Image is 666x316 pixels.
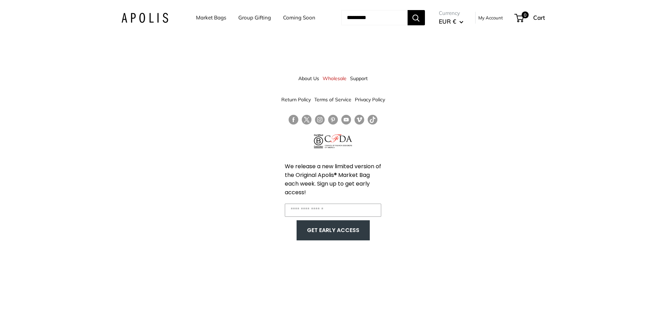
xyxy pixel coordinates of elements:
a: Privacy Policy [355,93,385,106]
a: Follow us on Facebook [289,115,298,125]
button: Search [408,10,425,25]
img: Council of Fashion Designers of America Member [325,134,352,148]
span: We release a new limited version of the Original Apolis® Market Bag each week. Sign up to get ear... [285,162,381,196]
span: Currency [439,8,463,18]
span: 0 [521,11,528,18]
img: Apolis [121,13,168,23]
span: EUR € [439,18,456,25]
button: EUR € [439,16,463,27]
a: Follow us on Tumblr [368,115,377,125]
a: My Account [478,14,503,22]
a: Support [350,72,368,85]
a: Follow us on Instagram [315,115,325,125]
a: Terms of Service [314,93,351,106]
img: Certified B Corporation [314,134,323,148]
button: GET EARLY ACCESS [304,224,363,237]
a: Group Gifting [238,13,271,23]
a: Follow us on Twitter [302,115,311,127]
a: Return Policy [281,93,311,106]
input: Search... [341,10,408,25]
span: Cart [533,14,545,21]
a: Follow us on Vimeo [355,115,364,125]
input: Enter your email [285,204,381,217]
a: Coming Soon [283,13,315,23]
a: Follow us on Pinterest [328,115,338,125]
a: Market Bags [196,13,226,23]
a: Follow us on YouTube [341,115,351,125]
a: 0 Cart [515,12,545,23]
a: About Us [298,72,319,85]
a: Wholesale [323,72,347,85]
